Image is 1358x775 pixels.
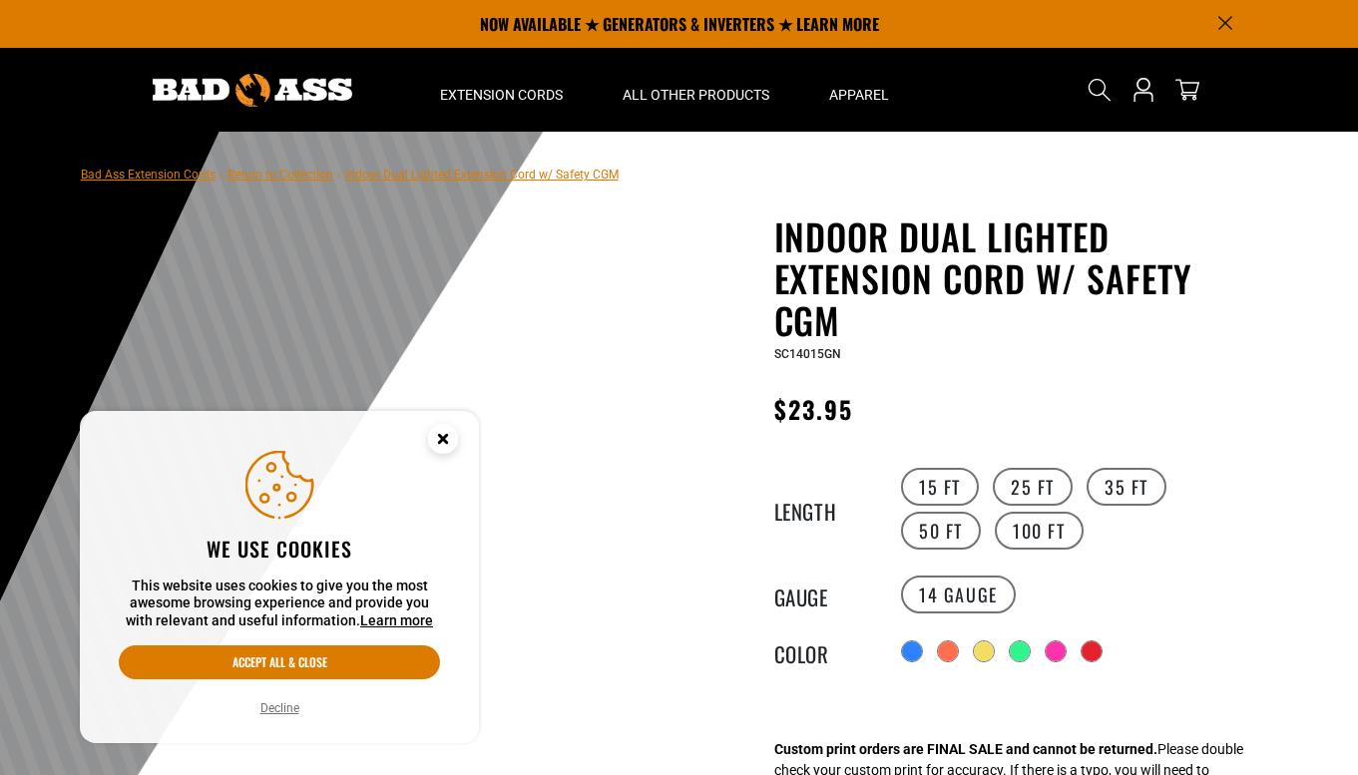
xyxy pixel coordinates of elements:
summary: Apparel [799,48,919,132]
button: Accept all & close [119,645,440,679]
summary: All Other Products [593,48,799,132]
label: 35 FT [1087,468,1166,506]
span: All Other Products [623,86,769,104]
span: › [220,168,224,182]
summary: Search [1084,74,1116,106]
h2: We use cookies [119,536,440,562]
a: Bad Ass Extension Cords [81,168,216,182]
h1: Indoor Dual Lighted Extension Cord w/ Safety CGM [774,215,1263,341]
button: Decline [254,698,305,718]
span: $23.95 [774,391,853,427]
legend: Length [774,496,874,522]
span: Indoor Dual Lighted Extension Cord w/ Safety CGM [345,168,619,182]
span: › [337,168,341,182]
span: Apparel [829,86,889,104]
summary: Extension Cords [410,48,593,132]
label: 100 FT [995,512,1084,550]
label: 50 FT [901,512,981,550]
nav: breadcrumbs [81,162,619,186]
p: This website uses cookies to give you the most awesome browsing experience and provide you with r... [119,578,440,630]
span: SC14015GN [774,347,841,361]
a: Return to Collection [227,168,333,182]
img: Bad Ass Extension Cords [153,74,352,107]
strong: Custom print orders are FINAL SALE and cannot be returned. [774,741,1157,757]
legend: Color [774,638,874,664]
aside: Cookie Consent [80,411,479,744]
label: 15 FT [901,468,979,506]
legend: Gauge [774,581,874,607]
label: 25 FT [993,468,1073,506]
a: Learn more [360,612,433,628]
label: 14 Gauge [901,576,1016,613]
span: Extension Cords [440,86,563,104]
